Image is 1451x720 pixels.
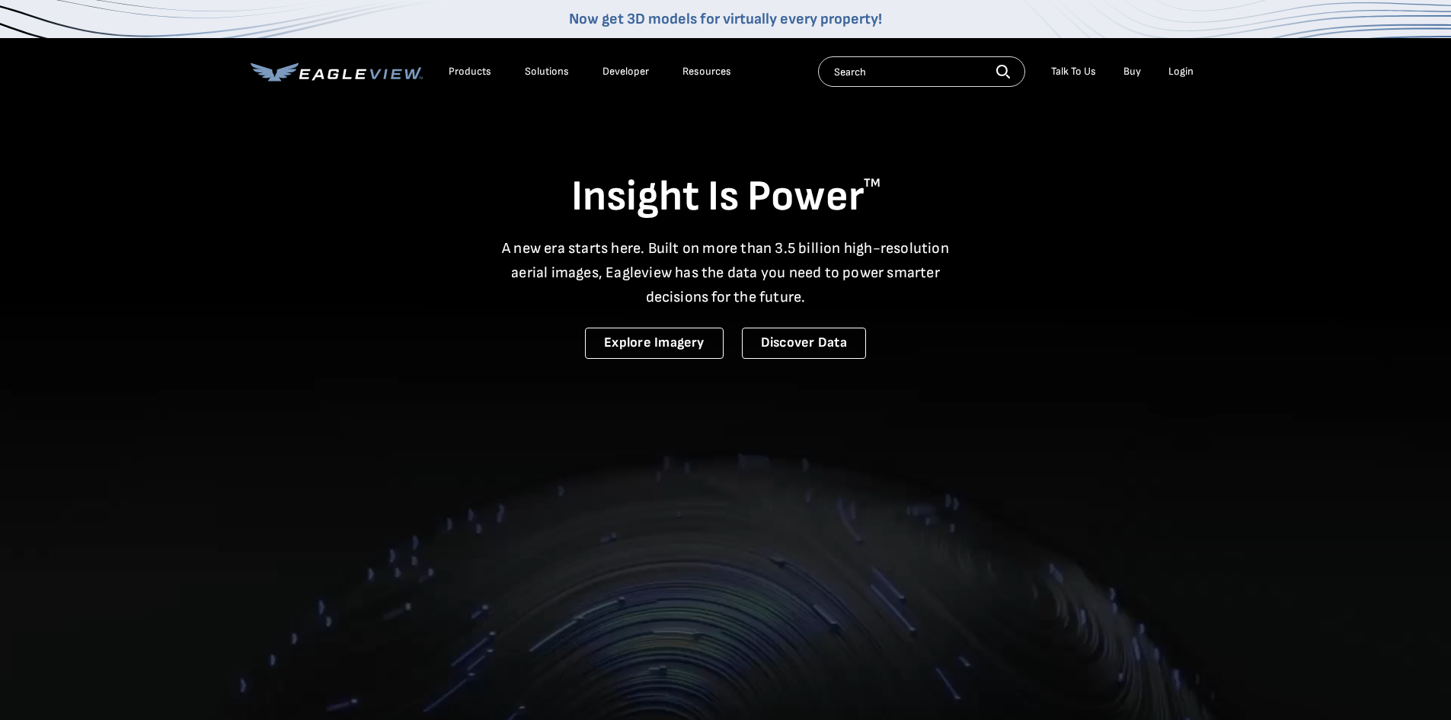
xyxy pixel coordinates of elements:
[569,10,882,28] a: Now get 3D models for virtually every property!
[585,328,724,359] a: Explore Imagery
[1051,65,1096,78] div: Talk To Us
[742,328,866,359] a: Discover Data
[602,65,649,78] a: Developer
[449,65,491,78] div: Products
[1168,65,1194,78] div: Login
[818,56,1025,87] input: Search
[864,176,881,190] sup: TM
[1123,65,1141,78] a: Buy
[493,236,959,309] p: A new era starts here. Built on more than 3.5 billion high-resolution aerial images, Eagleview ha...
[525,65,569,78] div: Solutions
[251,171,1201,224] h1: Insight Is Power
[682,65,731,78] div: Resources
